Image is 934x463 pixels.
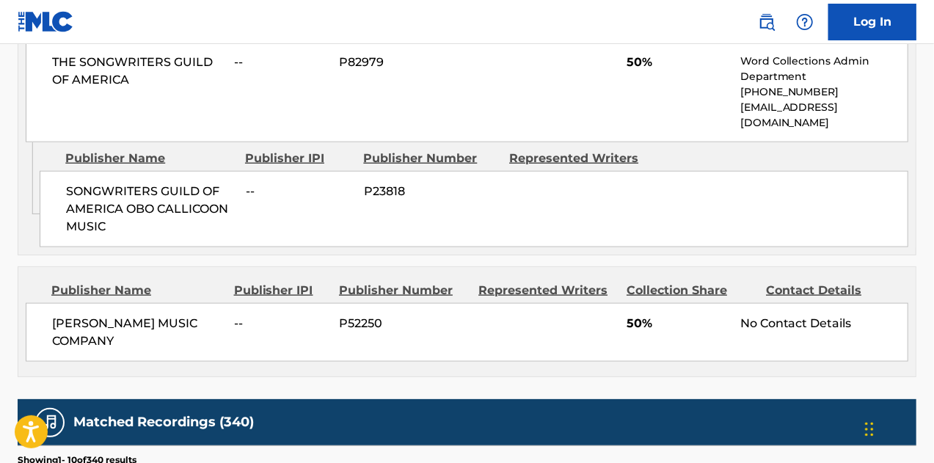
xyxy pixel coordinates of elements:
[245,150,352,167] div: Publisher IPI
[18,11,74,32] img: MLC Logo
[740,54,908,84] p: Word Collections Admin Department
[73,414,254,431] h5: Matched Recordings (340)
[66,183,234,236] span: SONGWRITERS GUILD OF AMERICA OBO CALLICOON MUSIC
[234,54,328,71] span: --
[740,100,908,131] p: [EMAIL_ADDRESS][DOMAIN_NAME]
[740,315,908,332] div: No Contact Details
[752,7,781,37] a: Public Search
[627,282,755,299] div: Collection Share
[796,13,814,31] img: help
[52,54,223,89] span: THE SONGWRITERS GUILD OF AMERICA
[363,150,498,167] div: Publisher Number
[627,54,729,71] span: 50%
[740,84,908,100] p: [PHONE_NUMBER]
[41,414,59,431] img: Matched Recordings
[339,315,467,332] span: P52250
[234,282,328,299] div: Publisher IPI
[246,183,353,200] span: --
[828,4,916,40] a: Log In
[339,282,467,299] div: Publisher Number
[766,282,894,299] div: Contact Details
[52,315,223,350] span: [PERSON_NAME] MUSIC COMPANY
[339,54,467,71] span: P82979
[364,183,498,200] span: P23818
[234,315,328,332] span: --
[51,282,223,299] div: Publisher Name
[478,282,616,299] div: Represented Writers
[861,393,934,463] iframe: Chat Widget
[865,407,874,451] div: Drag
[65,150,234,167] div: Publisher Name
[790,7,820,37] div: Help
[627,315,729,332] span: 50%
[509,150,644,167] div: Represented Writers
[758,13,776,31] img: search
